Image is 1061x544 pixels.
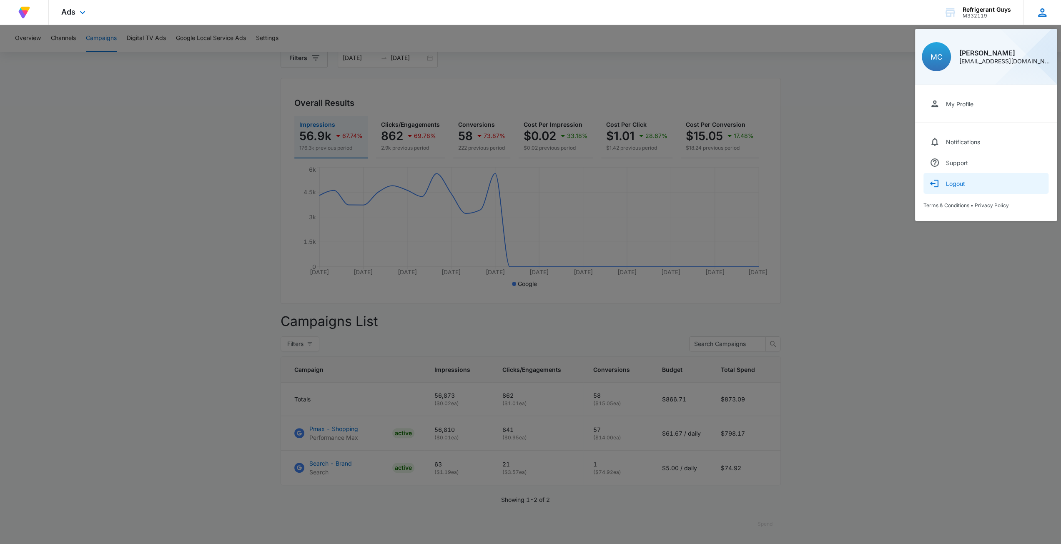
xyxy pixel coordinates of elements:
div: [PERSON_NAME] [959,50,1050,56]
div: Notifications [946,138,980,145]
a: My Profile [923,93,1048,114]
button: Logout [923,173,1048,194]
div: My Profile [946,100,973,108]
a: Notifications [923,131,1048,152]
a: Privacy Policy [975,202,1009,208]
div: • [923,202,1048,208]
div: [EMAIL_ADDRESS][DOMAIN_NAME] [959,58,1050,64]
a: Support [923,152,1048,173]
span: MC [931,53,943,61]
div: account name [963,6,1011,13]
div: Support [946,159,968,166]
span: Ads [61,8,75,16]
div: account id [963,13,1011,19]
div: Logout [946,180,965,187]
a: Terms & Conditions [923,202,969,208]
img: Volusion [17,5,32,20]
